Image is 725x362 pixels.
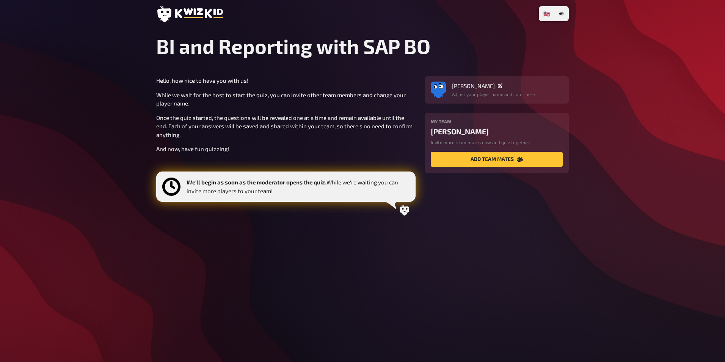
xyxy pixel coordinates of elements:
[431,119,563,124] h4: My team
[540,8,554,20] li: 🇺🇸
[431,127,563,136] div: [PERSON_NAME]
[156,91,416,108] p: While we wait for the host to start the quiz, you can invite other team members and change your p...
[156,34,569,58] h1: BI and Reporting with SAP BO
[452,91,536,98] p: Adjust your player name and color here.
[156,113,416,139] p: Once the quiz started, the questions will be revealed one at a time and remain available until th...
[431,80,446,95] img: Avatar
[156,145,416,153] p: And now, have fun quizzing!
[431,152,563,167] button: add team mates
[156,76,416,85] p: Hello, how nice to have you with us!
[187,178,410,195] p: While we're waiting you can invite more players to your team!
[187,179,326,186] b: We'll begin as soon as the moderator opens the quiz.
[431,82,446,98] button: Avatar
[431,139,563,146] p: Invite more team mates now and quiz together.
[452,82,495,89] span: [PERSON_NAME]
